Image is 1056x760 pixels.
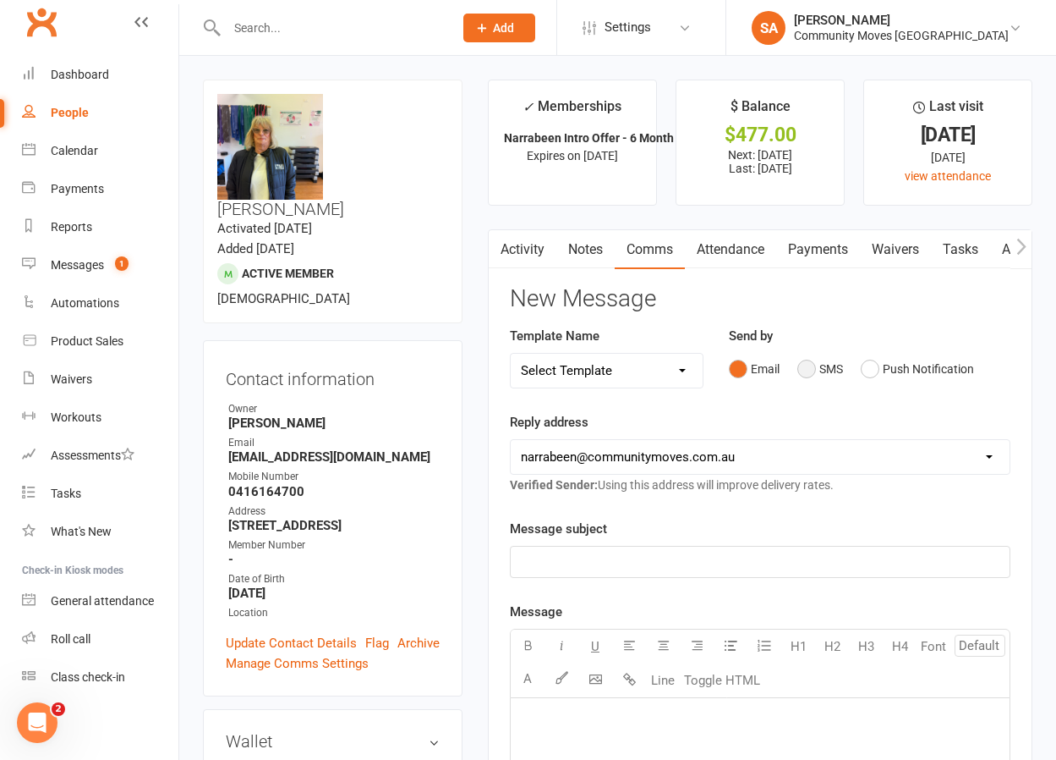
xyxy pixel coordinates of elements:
[22,284,178,322] a: Automations
[523,96,621,127] div: Memberships
[51,372,92,386] div: Waivers
[22,513,178,551] a: What's New
[879,148,1016,167] div: [DATE]
[510,478,834,492] span: Using this address will improve delivery rates.
[781,630,815,664] button: H1
[605,8,651,47] span: Settings
[226,732,440,751] h3: Wallet
[22,208,178,246] a: Reports
[794,13,1009,28] div: [PERSON_NAME]
[861,353,974,385] button: Push Notification
[860,230,931,269] a: Waivers
[510,412,588,432] label: Reply address
[22,658,178,697] a: Class kiosk mode
[510,286,1010,312] h3: New Message
[51,487,81,500] div: Tasks
[228,401,440,417] div: Owner
[20,1,63,43] a: Clubworx
[51,182,104,196] div: Payments
[365,633,389,653] a: Flag
[916,630,950,664] button: Font
[51,220,92,234] div: Reports
[729,326,773,346] label: Send by
[931,230,990,269] a: Tasks
[217,221,312,236] time: Activated [DATE]
[51,632,90,646] div: Roll call
[51,525,112,538] div: What's New
[51,258,104,272] div: Messages
[228,435,440,451] div: Email
[228,484,440,499] strong: 0416164700
[51,410,101,424] div: Workouts
[228,504,440,520] div: Address
[217,94,448,218] h3: [PERSON_NAME]
[730,96,791,126] div: $ Balance
[228,552,440,567] strong: -
[242,267,334,280] span: Active member
[527,149,618,162] span: Expires on [DATE]
[228,537,440,553] div: Member Number
[22,620,178,658] a: Roll call
[511,664,544,697] button: A
[510,478,598,492] strong: Verified Sender:
[22,399,178,437] a: Workouts
[397,633,440,653] a: Archive
[523,99,533,115] i: ✓
[680,664,764,697] button: Toggle HTML
[22,132,178,170] a: Calendar
[752,11,785,45] div: SA
[217,291,350,306] span: [DEMOGRAPHIC_DATA]
[493,21,514,35] span: Add
[228,586,440,601] strong: [DATE]
[22,170,178,208] a: Payments
[51,449,134,462] div: Assessments
[51,144,98,157] div: Calendar
[228,571,440,587] div: Date of Birth
[578,630,612,664] button: U
[510,602,562,622] label: Message
[797,353,843,385] button: SMS
[22,322,178,361] a: Product Sales
[905,169,991,183] a: view attendance
[794,28,1009,43] div: Community Moves [GEOGRAPHIC_DATA]
[51,68,109,81] div: Dashboard
[22,94,178,132] a: People
[217,241,294,256] time: Added [DATE]
[591,639,599,654] span: U
[226,363,440,388] h3: Contact information
[913,96,983,126] div: Last visit
[22,56,178,94] a: Dashboard
[504,131,740,145] strong: Narrabeen Intro Offer - 6 Month Gold for S...
[228,605,440,621] div: Location
[692,148,829,175] p: Next: [DATE] Last: [DATE]
[22,437,178,475] a: Assessments
[22,582,178,620] a: General attendance kiosk mode
[226,653,369,674] a: Manage Comms Settings
[879,126,1016,144] div: [DATE]
[51,296,119,310] div: Automations
[228,449,440,465] strong: [EMAIL_ADDRESS][DOMAIN_NAME]
[22,361,178,399] a: Waivers
[849,630,883,664] button: H3
[51,670,125,684] div: Class check-in
[646,664,680,697] button: Line
[217,94,323,200] img: image1750394602.png
[22,246,178,284] a: Messages 1
[815,630,849,664] button: H2
[955,635,1005,657] input: Default
[228,518,440,533] strong: [STREET_ADDRESS]
[556,230,615,269] a: Notes
[51,594,154,608] div: General attendance
[685,230,776,269] a: Attendance
[776,230,860,269] a: Payments
[52,702,65,716] span: 2
[228,469,440,485] div: Mobile Number
[22,475,178,513] a: Tasks
[510,519,607,539] label: Message subject
[883,630,916,664] button: H4
[115,256,129,271] span: 1
[463,14,535,42] button: Add
[692,126,829,144] div: $477.00
[615,230,685,269] a: Comms
[51,334,123,348] div: Product Sales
